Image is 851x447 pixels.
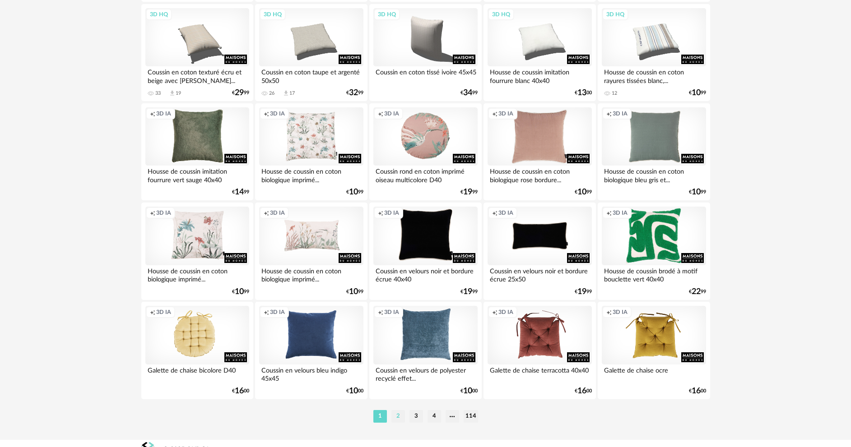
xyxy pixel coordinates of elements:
div: Housse de coussin brodé à motif bouclette vert 40x40 [602,265,706,283]
span: Creation icon [150,209,155,217]
div: 3D HQ [488,9,514,20]
div: € 99 [232,90,249,96]
div: € 99 [460,189,478,195]
div: Coussin en coton texturé écru et beige avec [PERSON_NAME]... [145,66,249,84]
div: € 00 [575,90,592,96]
a: 3D HQ Coussin en coton taupe et argenté 50x50 26 Download icon 17 €3299 [255,4,367,101]
div: 3D HQ [260,9,286,20]
a: Creation icon 3D IA Coussin en velours de polyester recyclé effet... €1000 [369,302,481,399]
a: Creation icon 3D IA Galette de chaise terracotta 40x40 €1600 [484,302,595,399]
a: Creation icon 3D IA Housse de coussin en coton biologique imprimé... €1099 [255,203,367,300]
span: Creation icon [150,110,155,117]
span: 3D IA [270,209,285,217]
div: € 00 [689,388,706,394]
a: 3D HQ Housse de coussin en coton rayures tissées blanc,... 12 €1099 [598,4,710,101]
div: 19 [176,90,181,97]
span: Creation icon [492,110,498,117]
div: € 99 [689,289,706,295]
span: Creation icon [378,209,383,217]
span: 3D IA [498,110,513,117]
div: Galette de chaise terracotta 40x40 [488,364,591,382]
div: 3D HQ [374,9,400,20]
span: 3D IA [613,309,628,316]
div: 12 [612,90,617,97]
span: 3D IA [384,209,399,217]
li: 1 [373,410,387,423]
span: Creation icon [150,309,155,316]
div: Housse de coussin en coton biologique rose bordure... [488,166,591,184]
span: 10 [463,388,472,394]
span: Creation icon [492,209,498,217]
span: 3D IA [270,309,285,316]
span: 13 [577,90,586,96]
div: Coussin en velours de polyester recyclé effet... [373,364,477,382]
span: Creation icon [606,110,612,117]
li: 4 [428,410,441,423]
a: Creation icon 3D IA Housse de coussin imitation fourrure vert sauge 40x40 €1499 [141,103,253,201]
div: Coussin rond en coton imprimé oiseau multicolore D40 [373,166,477,184]
span: Creation icon [264,110,269,117]
span: 3D IA [270,110,285,117]
span: Creation icon [264,309,269,316]
span: 3D IA [384,309,399,316]
span: 16 [577,388,586,394]
span: 10 [349,189,358,195]
span: 10 [349,289,358,295]
div: 33 [155,90,161,97]
div: € 00 [460,388,478,394]
span: 19 [463,189,472,195]
a: Creation icon 3D IA Housse de coussin en coton biologique imprimé... €1099 [255,103,367,201]
span: Creation icon [492,309,498,316]
div: € 99 [689,90,706,96]
span: 19 [463,289,472,295]
span: 3D IA [498,209,513,217]
div: Housse de coussin imitation fourrure vert sauge 40x40 [145,166,249,184]
span: 34 [463,90,472,96]
div: Coussin en coton tissé ivoire 45x45 [373,66,477,84]
span: Creation icon [378,110,383,117]
span: 16 [235,388,244,394]
span: 10 [692,90,701,96]
div: € 99 [460,90,478,96]
span: 3D IA [156,309,171,316]
a: Creation icon 3D IA Galette de chaise bicolore D40 €1600 [141,302,253,399]
span: 3D IA [613,209,628,217]
div: € 99 [346,90,363,96]
a: Creation icon 3D IA Housse de coussin en coton biologique imprimé... €1099 [141,203,253,300]
div: Housse de coussin en coton biologique imprimé... [259,166,363,184]
div: Housse de coussin en coton biologique imprimé... [145,265,249,283]
a: Creation icon 3D IA Housse de coussin en coton biologique bleu gris et... €1099 [598,103,710,201]
div: € 99 [575,289,592,295]
span: 32 [349,90,358,96]
span: Creation icon [264,209,269,217]
div: Galette de chaise ocre [602,364,706,382]
div: 17 [289,90,295,97]
span: Creation icon [378,309,383,316]
span: 3D IA [498,309,513,316]
div: Housse de coussin en coton biologique imprimé... [259,265,363,283]
a: 3D HQ Housse de coussin imitation fourrure blanc 40x40 €1300 [484,4,595,101]
span: 16 [692,388,701,394]
div: € 99 [460,289,478,295]
a: 3D HQ Coussin en coton texturé écru et beige avec [PERSON_NAME]... 33 Download icon 19 €2999 [141,4,253,101]
div: Coussin en velours bleu indigo 45x45 [259,364,363,382]
span: Download icon [169,90,176,97]
a: 3D HQ Coussin en coton tissé ivoire 45x45 €3499 [369,4,481,101]
span: 14 [235,189,244,195]
div: € 99 [232,289,249,295]
div: 3D HQ [146,9,172,20]
li: 3 [409,410,423,423]
span: 10 [235,289,244,295]
li: 114 [464,410,478,423]
span: Creation icon [606,209,612,217]
a: Creation icon 3D IA Coussin en velours noir et bordure écrue 40x40 €1999 [369,203,481,300]
span: 29 [235,90,244,96]
div: € 00 [232,388,249,394]
a: Creation icon 3D IA Coussin en velours bleu indigo 45x45 €1000 [255,302,367,399]
span: 3D IA [156,110,171,117]
div: Coussin en coton taupe et argenté 50x50 [259,66,363,84]
span: Creation icon [606,309,612,316]
span: 10 [692,189,701,195]
div: € 99 [346,289,363,295]
span: 3D IA [156,209,171,217]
